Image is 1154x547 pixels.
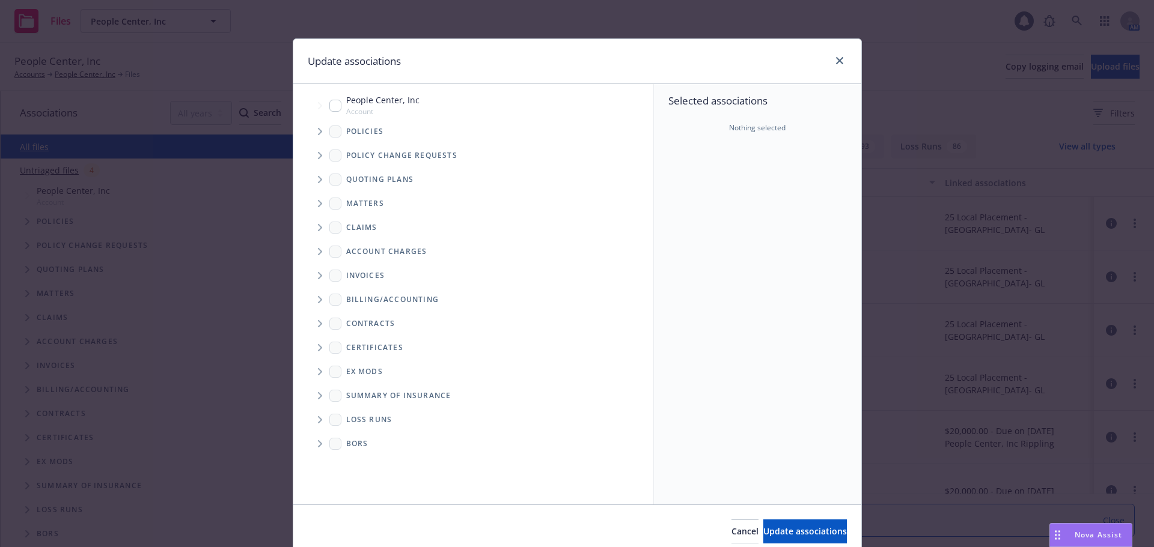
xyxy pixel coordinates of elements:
span: Quoting plans [346,176,414,183]
span: Nova Assist [1075,530,1122,540]
span: Account [346,106,420,116]
button: Nova Assist [1049,523,1132,547]
span: Contracts [346,320,395,327]
span: Loss Runs [346,416,392,423]
div: Tree Example [293,91,653,287]
div: Drag to move [1050,524,1065,546]
span: Cancel [731,525,759,537]
span: Claims [346,224,377,231]
h1: Update associations [308,53,401,69]
a: close [832,53,847,68]
span: People Center, Inc [346,94,420,106]
span: Nothing selected [729,122,786,133]
span: Account charges [346,248,427,255]
span: Ex Mods [346,368,383,375]
span: Billing/Accounting [346,296,439,303]
span: Certificates [346,344,403,351]
div: Folder Tree Example [293,288,653,456]
span: Matters [346,200,384,207]
button: Update associations [763,519,847,543]
span: Policy change requests [346,152,457,159]
span: BORs [346,440,368,447]
button: Cancel [731,519,759,543]
span: Update associations [763,525,847,537]
span: Invoices [346,272,385,279]
span: Policies [346,128,384,135]
span: Summary of insurance [346,392,451,399]
span: Selected associations [668,94,847,108]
